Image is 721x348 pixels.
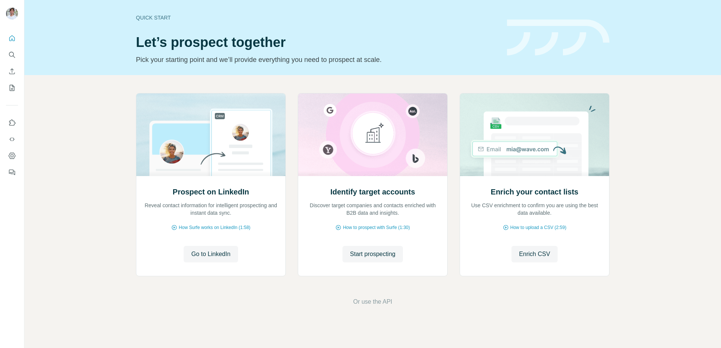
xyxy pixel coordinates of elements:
[507,20,609,56] img: banner
[6,8,18,20] img: Avatar
[6,149,18,163] button: Dashboard
[6,133,18,146] button: Use Surfe API
[179,224,250,231] span: How Surfe works on LinkedIn (1:58)
[191,250,230,259] span: Go to LinkedIn
[144,202,278,217] p: Reveal contact information for intelligent prospecting and instant data sync.
[468,202,602,217] p: Use CSV enrichment to confirm you are using the best data available.
[6,48,18,62] button: Search
[519,250,550,259] span: Enrich CSV
[6,65,18,78] button: Enrich CSV
[343,224,410,231] span: How to prospect with Surfe (1:30)
[6,166,18,179] button: Feedback
[353,297,392,306] button: Or use the API
[136,54,498,65] p: Pick your starting point and we’ll provide everything you need to prospect at scale.
[511,246,558,262] button: Enrich CSV
[350,250,395,259] span: Start prospecting
[298,93,448,176] img: Identify target accounts
[173,187,249,197] h2: Prospect on LinkedIn
[136,35,498,50] h1: Let’s prospect together
[510,224,566,231] span: How to upload a CSV (2:59)
[184,246,238,262] button: Go to LinkedIn
[136,93,286,176] img: Prospect on LinkedIn
[460,93,609,176] img: Enrich your contact lists
[330,187,415,197] h2: Identify target accounts
[491,187,578,197] h2: Enrich your contact lists
[136,14,498,21] div: Quick start
[6,81,18,95] button: My lists
[6,116,18,130] button: Use Surfe on LinkedIn
[6,32,18,45] button: Quick start
[342,246,403,262] button: Start prospecting
[306,202,440,217] p: Discover target companies and contacts enriched with B2B data and insights.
